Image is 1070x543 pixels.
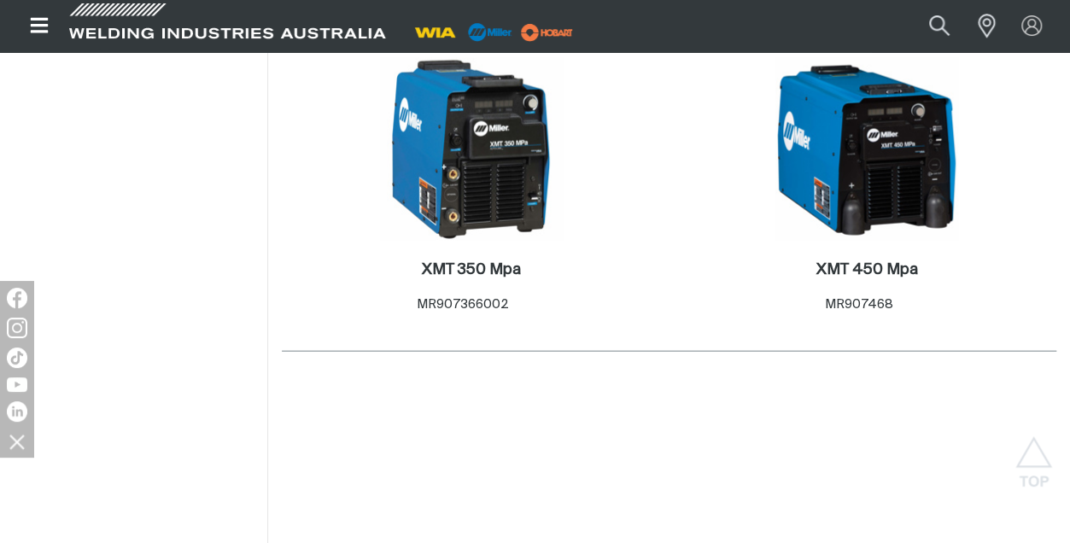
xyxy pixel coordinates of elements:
h2: XMT 450 Mpa [816,262,918,277]
img: XMT 450 Mpa [775,58,958,241]
img: XMT 350 Mpa [380,58,563,241]
img: Instagram [7,318,27,338]
input: Product name or item number... [889,7,968,45]
a: XMT 450 Mpa [816,260,918,280]
img: TikTok [7,347,27,368]
a: miller [516,26,578,38]
img: Facebook [7,288,27,308]
span: MR907366002 [417,298,509,311]
a: XMT 350 Mpa [422,260,521,280]
button: Scroll to top [1014,436,1053,475]
img: YouTube [7,377,27,392]
img: miller [516,20,578,45]
img: hide socials [3,427,32,456]
img: LinkedIn [7,401,27,422]
span: MR907468 [825,298,893,311]
h2: XMT 350 Mpa [422,262,521,277]
button: Search products [910,7,968,45]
